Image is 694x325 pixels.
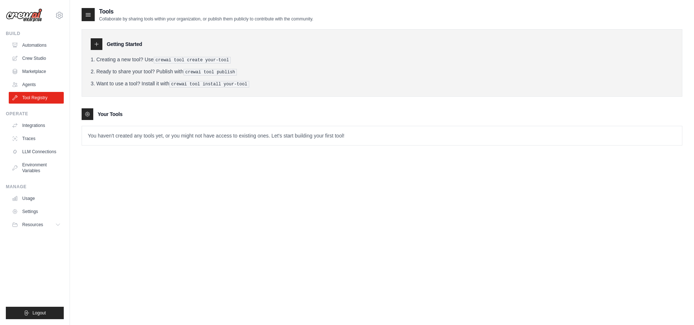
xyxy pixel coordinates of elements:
[6,307,64,319] button: Logout
[6,111,64,117] div: Operate
[22,222,43,228] span: Resources
[9,92,64,104] a: Tool Registry
[99,16,313,22] p: Collaborate by sharing tools within your organization, or publish them publicly to contribute wit...
[9,133,64,144] a: Traces
[9,66,64,77] a: Marketplace
[154,57,231,63] pre: crewai tool create your-tool
[169,81,249,88] pre: crewai tool install your-tool
[99,7,313,16] h2: Tools
[91,68,673,76] li: Ready to share your tool? Publish with
[6,184,64,190] div: Manage
[9,159,64,177] a: Environment Variables
[98,111,122,118] h3: Your Tools
[6,31,64,36] div: Build
[9,53,64,64] a: Crew Studio
[9,193,64,204] a: Usage
[91,56,673,63] li: Creating a new tool? Use
[6,8,42,22] img: Logo
[82,126,682,145] p: You haven't created any tools yet, or you might not have access to existing ones. Let's start bui...
[9,120,64,131] a: Integrations
[9,79,64,90] a: Agents
[32,310,46,316] span: Logout
[184,69,237,76] pre: crewai tool publish
[9,219,64,231] button: Resources
[9,146,64,158] a: LLM Connections
[107,40,142,48] h3: Getting Started
[91,80,673,88] li: Want to use a tool? Install it with
[9,39,64,51] a: Automations
[9,206,64,217] a: Settings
